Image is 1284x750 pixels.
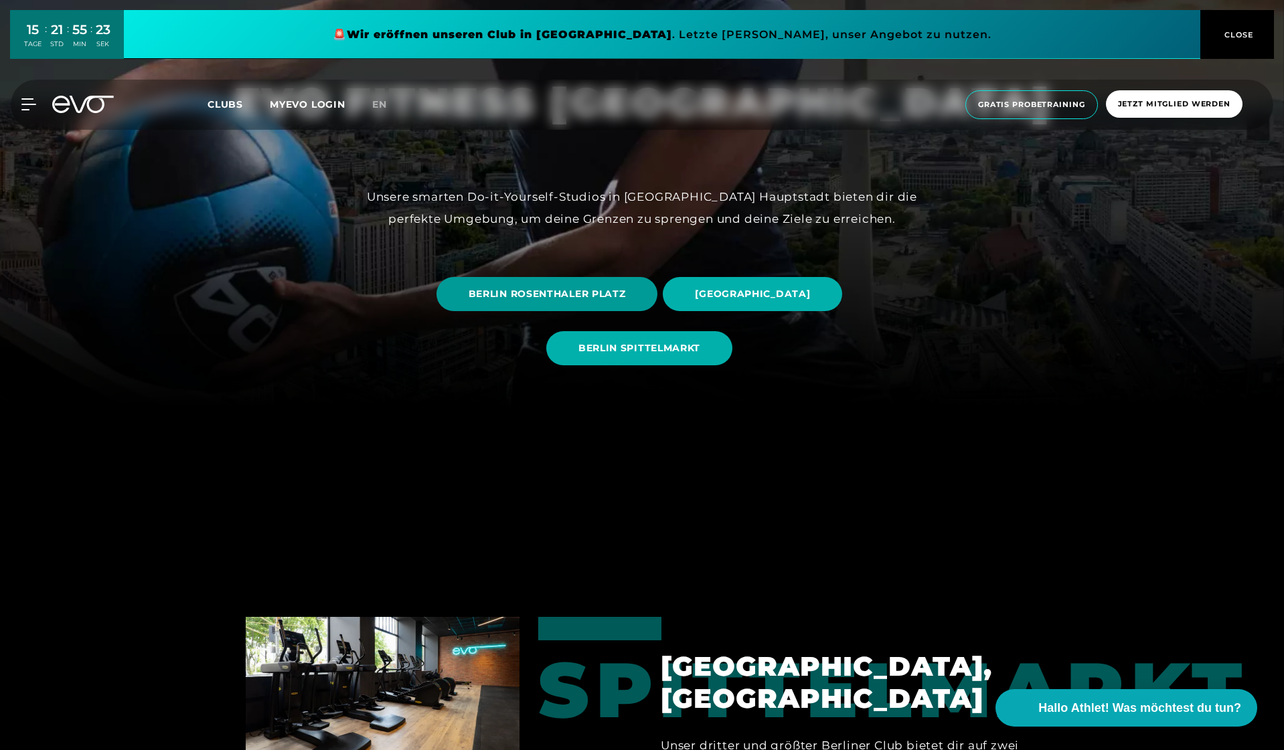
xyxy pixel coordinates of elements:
[546,321,738,375] a: BERLIN SPITTELMARKT
[24,20,42,39] div: 15
[695,287,810,301] span: [GEOGRAPHIC_DATA]
[45,21,47,57] div: :
[24,39,42,49] div: TAGE
[270,98,345,110] a: MYEVO LOGIN
[96,20,110,39] div: 23
[1038,699,1241,717] span: Hallo Athlet! Was möchtest du tun?
[578,341,700,355] span: BERLIN SPITTELMARKT
[90,21,92,57] div: :
[208,98,270,110] a: Clubs
[1102,90,1247,119] a: Jetzt Mitglied werden
[995,689,1257,727] button: Hallo Athlet! Was möchtest du tun?
[72,39,87,49] div: MIN
[372,98,387,110] span: en
[661,650,1038,715] h2: [GEOGRAPHIC_DATA], [GEOGRAPHIC_DATA]
[67,21,69,57] div: :
[341,186,943,229] div: Unsere smarten Do-it-Yourself-Studios in [GEOGRAPHIC_DATA] Hauptstadt bieten dir die perfekte Umg...
[961,90,1102,119] a: Gratis Probetraining
[978,99,1085,110] span: Gratis Probetraining
[469,287,626,301] span: BERLIN ROSENTHALER PLATZ
[50,39,64,49] div: STD
[436,267,663,321] a: BERLIN ROSENTHALER PLATZ
[1200,10,1274,59] button: CLOSE
[663,267,848,321] a: [GEOGRAPHIC_DATA]
[1118,98,1230,110] span: Jetzt Mitglied werden
[96,39,110,49] div: SEK
[72,20,87,39] div: 55
[50,20,64,39] div: 21
[208,98,243,110] span: Clubs
[1221,29,1254,41] span: CLOSE
[372,97,403,112] a: en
